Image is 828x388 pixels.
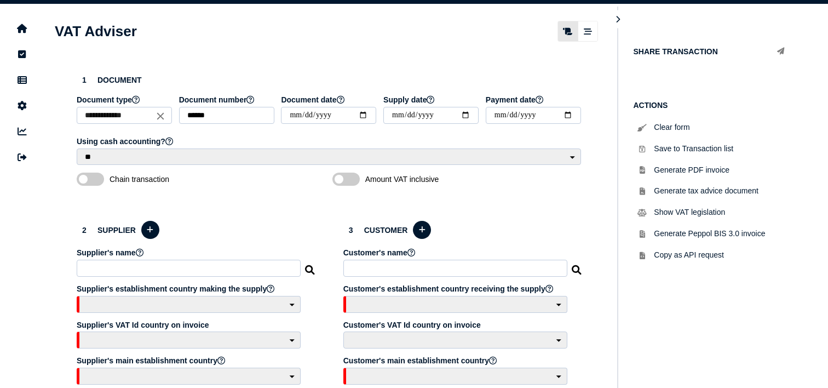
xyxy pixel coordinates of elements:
[10,17,33,40] button: Home
[77,248,302,257] label: Supplier's name
[634,101,790,110] h1: Actions
[343,219,583,241] h3: Customer
[343,222,359,238] div: 3
[343,284,569,293] label: Customer's establishment country receiving the supply
[10,120,33,143] button: Insights
[772,43,790,61] button: Share transaction
[77,356,302,365] label: Supplier's main establishment country
[10,146,33,169] button: Sign out
[77,321,302,329] label: Supplier's VAT Id country on invoice
[110,175,225,184] span: Chain transaction
[77,137,583,146] label: Using cash accounting?
[609,10,627,28] button: Hide
[77,72,583,88] h3: Document
[77,219,316,241] h3: Supplier
[558,21,578,41] mat-button-toggle: Classic scrolling page view
[486,95,583,104] label: Payment date
[77,72,92,88] div: 1
[77,95,174,104] label: Document type
[154,110,166,122] i: Close
[18,80,27,81] i: Data manager
[179,95,276,104] label: Document number
[305,262,316,271] i: Search for a dummy seller
[365,175,480,184] span: Amount VAT inclusive
[578,21,597,41] mat-button-toggle: Stepper view
[77,284,302,293] label: Supplier's establishment country making the supply
[77,95,174,132] app-field: Select a document type
[77,222,92,238] div: 2
[55,23,137,40] h1: VAT Adviser
[383,95,480,104] label: Supply date
[343,356,569,365] label: Customer's main establishment country
[413,221,431,239] button: Add a new customer to the database
[634,47,718,56] h1: Share transaction
[10,94,33,117] button: Manage settings
[281,95,378,104] label: Document date
[10,43,33,66] button: Tasks
[10,69,33,92] button: Data manager
[343,321,569,329] label: Customer's VAT Id country on invoice
[572,262,583,271] i: Search for a dummy customer
[141,221,159,239] button: Add a new supplier to the database
[343,248,569,257] label: Customer's name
